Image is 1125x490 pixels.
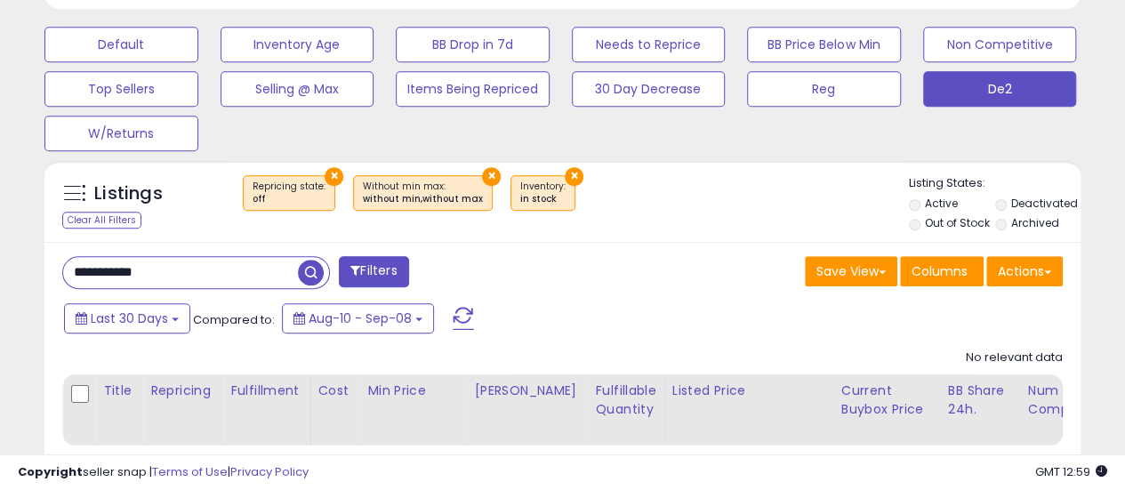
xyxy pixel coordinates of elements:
[520,193,566,205] div: in stock
[474,382,580,400] div: [PERSON_NAME]
[924,196,957,211] label: Active
[572,27,726,62] button: Needs to Reprice
[924,215,989,230] label: Out of Stock
[572,71,726,107] button: 30 Day Decrease
[18,464,309,481] div: seller snap | |
[309,309,412,327] span: Aug-10 - Sep-08
[672,382,826,400] div: Listed Price
[318,382,353,400] div: Cost
[986,256,1063,286] button: Actions
[363,180,483,206] span: Without min max :
[363,193,483,205] div: without min,without max
[18,463,83,480] strong: Copyright
[253,193,325,205] div: off
[923,27,1077,62] button: Non Competitive
[595,382,656,419] div: Fulfillable Quantity
[396,71,550,107] button: Items Being Repriced
[900,256,984,286] button: Columns
[62,212,141,229] div: Clear All Filters
[150,382,215,400] div: Repricing
[1035,463,1107,480] span: 2025-10-9 12:59 GMT
[912,262,968,280] span: Columns
[482,167,501,186] button: ×
[339,256,408,287] button: Filters
[565,167,583,186] button: ×
[221,27,374,62] button: Inventory Age
[152,463,228,480] a: Terms of Use
[103,382,135,400] div: Title
[193,311,275,328] span: Compared to:
[325,167,343,186] button: ×
[747,71,901,107] button: Reg
[282,303,434,333] button: Aug-10 - Sep-08
[948,382,1013,419] div: BB Share 24h.
[520,180,566,206] span: Inventory :
[909,175,1081,192] p: Listing States:
[923,71,1077,107] button: De2
[966,349,1063,366] div: No relevant data
[64,303,190,333] button: Last 30 Days
[91,309,168,327] span: Last 30 Days
[230,382,302,400] div: Fulfillment
[1028,382,1093,419] div: Num of Comp.
[253,180,325,206] span: Repricing state :
[230,463,309,480] a: Privacy Policy
[1011,215,1059,230] label: Archived
[44,27,198,62] button: Default
[747,27,901,62] button: BB Price Below Min
[221,71,374,107] button: Selling @ Max
[44,116,198,151] button: W/Returns
[1011,196,1078,211] label: Deactivated
[396,27,550,62] button: BB Drop in 7d
[94,181,163,206] h5: Listings
[367,382,459,400] div: Min Price
[44,71,198,107] button: Top Sellers
[841,382,933,419] div: Current Buybox Price
[805,256,897,286] button: Save View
